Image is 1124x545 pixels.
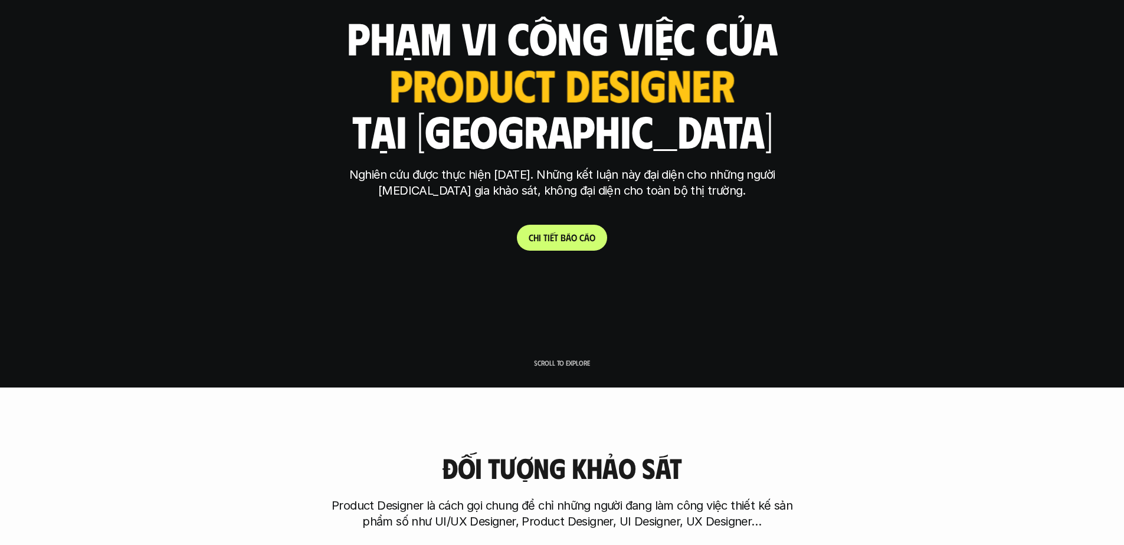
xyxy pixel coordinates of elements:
[550,232,554,243] span: ế
[534,359,590,367] p: Scroll to explore
[566,232,571,243] span: á
[341,167,784,199] p: Nghiên cứu được thực hiện [DATE]. Những kết luận này đại diện cho những người [MEDICAL_DATA] gia ...
[533,232,539,243] span: h
[579,232,584,243] span: c
[326,498,798,530] p: Product Designer là cách gọi chung để chỉ những người đang làm công việc thiết kế sản phẩm số như...
[529,232,533,243] span: C
[554,232,558,243] span: t
[347,12,778,62] h1: phạm vi công việc của
[543,232,548,243] span: t
[584,232,589,243] span: á
[539,232,541,243] span: i
[442,452,681,484] h3: Đối tượng khảo sát
[561,232,566,243] span: b
[352,106,772,155] h1: tại [GEOGRAPHIC_DATA]
[571,232,577,243] span: o
[517,225,607,251] a: Chitiếtbáocáo
[589,232,595,243] span: o
[548,232,550,243] span: i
